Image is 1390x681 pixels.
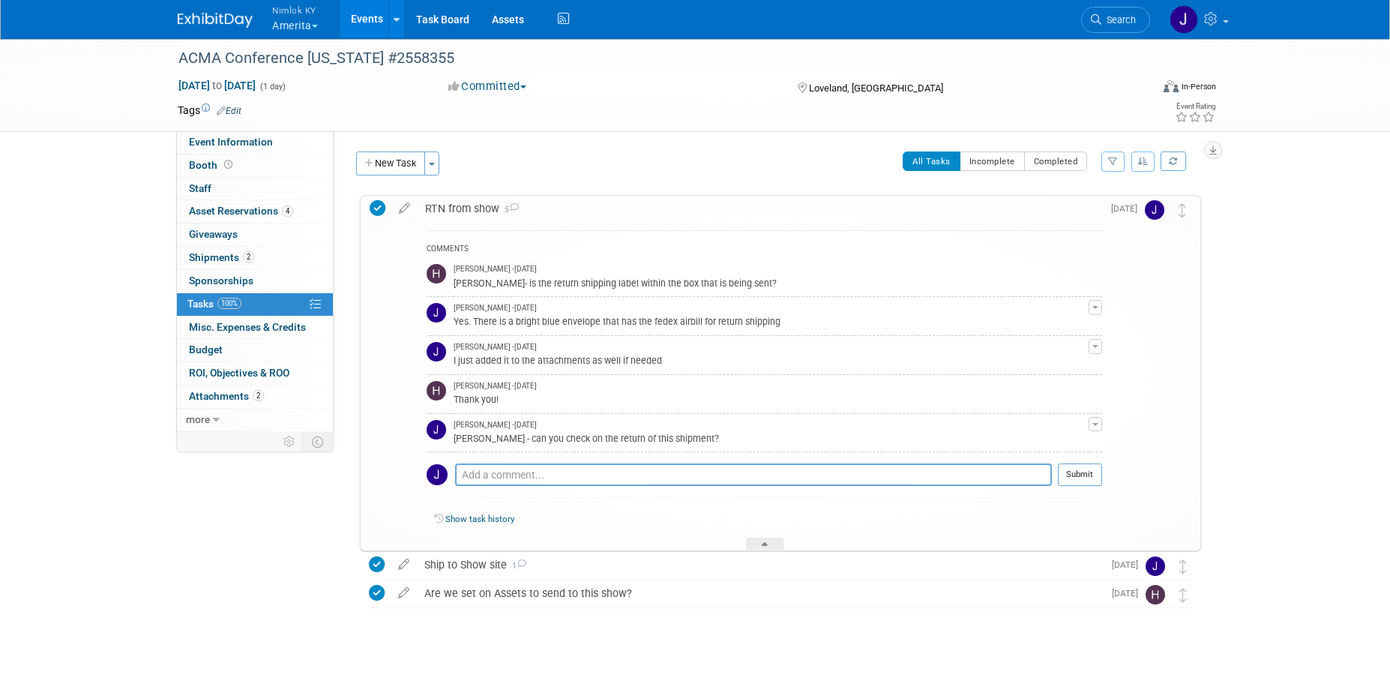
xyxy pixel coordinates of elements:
span: more [186,413,210,425]
button: All Tasks [903,151,960,171]
span: [DATE] [DATE] [178,79,256,92]
span: Giveaways [189,228,238,240]
span: Asset Reservations [189,205,293,217]
a: Shipments2 [177,247,333,269]
div: Ship to Show site [417,552,1103,577]
span: Search [1101,14,1136,25]
div: [PERSON_NAME]- is the return shipping label within the box that is being sent? [454,275,1089,289]
div: RTN from show [418,196,1102,221]
a: Misc. Expenses & Credits [177,316,333,339]
span: [PERSON_NAME] - [DATE] [454,381,537,391]
span: (1 day) [259,82,286,91]
button: Committed [443,79,532,94]
span: Budget [189,343,223,355]
i: Move task [1179,588,1187,602]
a: edit [391,558,417,571]
span: Event Information [189,136,273,148]
img: Jamie Dunn [1146,556,1165,576]
span: Misc. Expenses & Credits [189,321,306,333]
a: Refresh [1161,151,1186,171]
i: Move task [1179,559,1187,574]
img: Hannah Durbin [1146,585,1165,604]
span: Booth not reserved yet [221,159,235,170]
a: Budget [177,339,333,361]
a: Staff [177,178,333,200]
td: Toggle Event Tabs [303,432,334,451]
span: [PERSON_NAME] - [DATE] [454,303,537,313]
a: ROI, Objectives & ROO [177,362,333,385]
div: In-Person [1181,81,1216,92]
a: more [177,409,333,431]
div: I just added it to the attachments as well if needed [454,352,1089,367]
img: Jamie Dunn [427,303,446,322]
img: Hannah Durbin [427,264,446,283]
td: Personalize Event Tab Strip [277,432,303,451]
button: New Task [356,151,425,175]
a: Sponsorships [177,270,333,292]
i: Move task [1179,203,1186,217]
span: 2 [243,251,254,262]
span: ROI, Objectives & ROO [189,367,289,379]
span: 100% [217,298,241,309]
a: Tasks100% [177,293,333,316]
span: Staff [189,182,211,194]
div: Event Format [1062,78,1216,100]
a: Attachments2 [177,385,333,408]
span: Tasks [187,298,241,310]
img: Jamie Dunn [1145,200,1164,220]
span: Attachments [189,390,264,402]
div: ACMA Conference [US_STATE] #2558355 [173,45,1128,72]
span: to [210,79,224,91]
a: edit [391,202,418,215]
img: Jamie Dunn [427,342,446,361]
a: Search [1081,7,1150,33]
span: [PERSON_NAME] - [DATE] [454,264,537,274]
div: Are we set on Assets to send to this show? [417,580,1103,606]
span: Shipments [189,251,254,263]
td: Tags [178,103,241,118]
span: [DATE] [1112,588,1146,598]
span: [DATE] [1111,203,1145,214]
span: 2 [253,390,264,401]
a: Giveaways [177,223,333,246]
span: Sponsorships [189,274,253,286]
a: Show task history [445,514,514,524]
img: Jamie Dunn [427,464,448,485]
div: Thank you! [454,391,1089,406]
img: Jamie Dunn [427,420,446,439]
img: ExhibitDay [178,13,253,28]
span: [PERSON_NAME] - [DATE] [454,420,537,430]
span: [PERSON_NAME] - [DATE] [454,342,537,352]
a: Booth [177,154,333,177]
button: Completed [1024,151,1088,171]
span: Loveland, [GEOGRAPHIC_DATA] [809,82,943,94]
span: 4 [282,205,293,217]
div: Yes. There is a bright blue envelope that has the fedex airbill for return shipping [454,313,1089,328]
div: COMMENTS [427,242,1102,258]
a: edit [391,586,417,600]
span: [DATE] [1112,559,1146,570]
img: Hannah Durbin [427,381,446,400]
a: Event Information [177,131,333,154]
img: Format-Inperson.png [1164,80,1179,92]
div: Event Rating [1175,103,1215,110]
button: Incomplete [960,151,1025,171]
span: Booth [189,159,235,171]
a: Asset Reservations4 [177,200,333,223]
span: Nimlok KY [272,2,318,18]
span: 1 [507,561,526,571]
button: Submit [1058,463,1102,486]
span: 5 [499,205,519,214]
div: [PERSON_NAME] - can you check on the return of this shipment? [454,430,1089,445]
img: Jamie Dunn [1170,5,1198,34]
a: Edit [217,106,241,116]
